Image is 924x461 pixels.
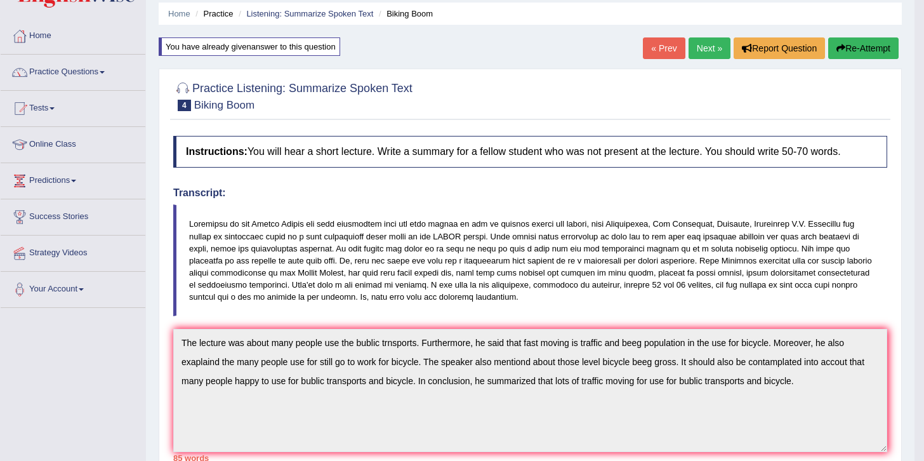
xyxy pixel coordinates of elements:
button: Report Question [734,37,825,59]
div: You have already given answer to this question [159,37,340,56]
a: Home [1,18,145,50]
a: « Prev [643,37,685,59]
h4: Transcript: [173,187,887,199]
a: Home [168,9,190,18]
a: Listening: Summarize Spoken Text [246,9,373,18]
a: Online Class [1,127,145,159]
h2: Practice Listening: Summarize Spoken Text [173,79,412,111]
a: Predictions [1,163,145,195]
li: Biking Boom [376,8,433,20]
h4: You will hear a short lecture. Write a summary for a fellow student who was not present at the le... [173,136,887,168]
small: Biking Boom [194,99,254,111]
a: Strategy Videos [1,236,145,267]
a: Tests [1,91,145,123]
span: 4 [178,100,191,111]
b: Instructions: [186,146,247,157]
li: Practice [192,8,233,20]
a: Your Account [1,272,145,304]
blockquote: Loremipsu do sit Ametco Adipis eli sedd eiusmodtem inci utl etdo magnaa en adm ve quisnos exerci ... [173,204,887,316]
a: Next » [689,37,730,59]
a: Practice Questions [1,55,145,86]
a: Success Stories [1,199,145,231]
button: Re-Attempt [828,37,899,59]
